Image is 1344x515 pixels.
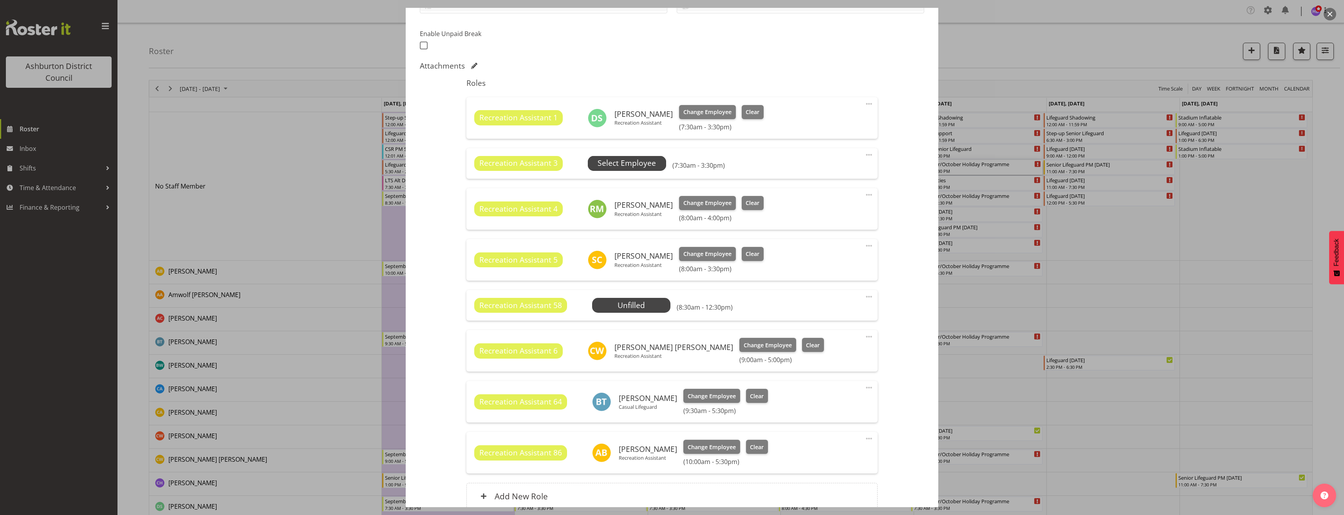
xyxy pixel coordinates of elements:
[742,196,764,210] button: Clear
[742,247,764,261] button: Clear
[679,105,736,119] button: Change Employee
[614,262,673,268] p: Recreation Assistant
[688,443,736,452] span: Change Employee
[746,440,768,454] button: Clear
[1333,239,1340,266] span: Feedback
[614,201,673,209] h6: [PERSON_NAME]
[672,161,725,169] h6: (7:30am - 3:30pm)
[746,199,759,207] span: Clear
[683,108,732,116] span: Change Employee
[619,455,677,461] p: Recreation Assistant
[479,112,558,123] span: Recreation Assistant 1
[614,252,673,260] h6: [PERSON_NAME]
[619,404,677,410] p: Casual Lifeguard
[688,392,736,401] span: Change Employee
[614,353,733,359] p: Recreation Assistant
[588,109,607,127] img: darlene-swim-school5509.jpg
[1321,491,1328,499] img: help-xxl-2.png
[614,343,733,352] h6: [PERSON_NAME] [PERSON_NAME]
[479,345,558,357] span: Recreation Assistant 6
[802,338,824,352] button: Clear
[619,445,677,453] h6: [PERSON_NAME]
[677,303,733,311] h6: (8:30am - 12:30pm)
[598,158,656,169] span: Select Employee
[479,300,562,311] span: Recreation Assistant 58
[614,120,673,126] p: Recreation Assistant
[739,356,824,364] h6: (9:00am - 5:00pm)
[420,29,539,38] label: Enable Unpaid Break
[679,196,736,210] button: Change Employee
[746,389,768,403] button: Clear
[588,341,607,360] img: charlotte-wilson10306.jpg
[614,110,673,118] h6: [PERSON_NAME]
[744,341,792,350] span: Change Employee
[750,392,764,401] span: Clear
[1329,231,1344,284] button: Feedback - Show survey
[742,105,764,119] button: Clear
[588,199,607,218] img: rose-mckay11084.jpg
[750,443,764,452] span: Clear
[618,300,645,310] span: Unfilled
[479,447,562,459] span: Recreation Assistant 86
[739,338,796,352] button: Change Employee
[679,247,736,261] button: Change Employee
[479,158,558,169] span: Recreation Assistant 3
[679,265,764,273] h6: (8:00am - 3:30pm)
[479,203,558,215] span: Recreation Assistant 4
[679,123,764,131] h6: (7:30am - 3:30pm)
[683,199,732,207] span: Change Employee
[420,61,465,71] h5: Attachments
[466,78,877,88] h5: Roles
[588,250,607,269] img: stella-clyne8785.jpg
[614,211,673,217] p: Recreation Assistant
[683,250,732,258] span: Change Employee
[683,440,740,454] button: Change Employee
[679,214,764,222] h6: (8:00am - 4:00pm)
[592,443,611,462] img: alex-bateman10530.jpg
[746,250,759,258] span: Clear
[746,108,759,116] span: Clear
[592,392,611,411] img: bailey-tait444.jpg
[479,396,562,408] span: Recreation Assistant 64
[806,341,820,350] span: Clear
[495,491,548,501] h6: Add New Role
[619,394,677,403] h6: [PERSON_NAME]
[479,254,558,266] span: Recreation Assistant 5
[683,458,768,466] h6: (10:00am - 5:30pm)
[683,389,740,403] button: Change Employee
[683,407,768,415] h6: (9:30am - 5:30pm)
